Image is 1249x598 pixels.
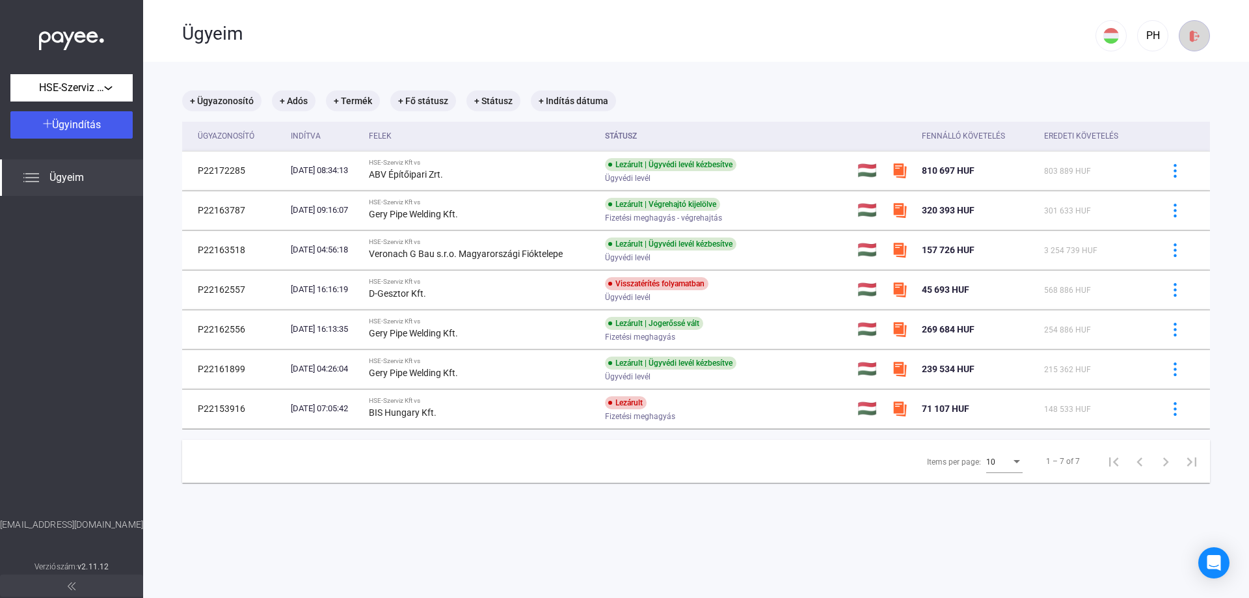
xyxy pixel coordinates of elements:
span: 269 684 HUF [922,324,974,334]
span: 320 393 HUF [922,205,974,215]
button: Previous page [1127,448,1153,474]
div: Eredeti követelés [1044,128,1145,144]
img: more-blue [1168,164,1182,178]
div: Indítva [291,128,358,144]
div: [DATE] 04:56:18 [291,243,358,256]
mat-chip: + Státusz [466,90,520,111]
img: szamlazzhu-mini [892,282,907,297]
img: szamlazzhu-mini [892,202,907,218]
span: Ügyvédi levél [605,170,651,186]
div: [DATE] 07:05:42 [291,402,358,415]
img: more-blue [1168,283,1182,297]
strong: BIS Hungary Kft. [369,407,436,418]
div: HSE-Szerviz Kft vs [369,357,595,365]
div: Lezárult [605,396,647,409]
div: Items per page: [927,454,981,470]
strong: Veronach G Bau s.r.o. Magyarországi Fióktelepe [369,249,563,259]
td: 🇭🇺 [852,270,887,309]
button: PH [1137,20,1168,51]
td: P22162556 [182,310,286,349]
mat-chip: + Adós [272,90,316,111]
button: more-blue [1161,395,1189,422]
span: Ügyvédi levél [605,290,651,305]
div: Lezárult | Végrehajtó kijelölve [605,198,720,211]
mat-select: Items per page: [986,454,1023,469]
mat-chip: + Indítás dátuma [531,90,616,111]
span: Fizetési meghagyás - végrehajtás [605,210,722,226]
button: more-blue [1161,157,1189,184]
div: HSE-Szerviz Kft vs [369,278,595,286]
div: HSE-Szerviz Kft vs [369,159,595,167]
span: HSE-Szerviz Kft [39,80,104,96]
div: [DATE] 04:26:04 [291,362,358,375]
div: Fennálló követelés [922,128,1005,144]
img: szamlazzhu-mini [892,321,907,337]
button: more-blue [1161,316,1189,343]
span: 157 726 HUF [922,245,974,255]
img: more-blue [1168,362,1182,376]
div: 1 – 7 of 7 [1046,454,1080,469]
button: Ügyindítás [10,111,133,139]
img: list.svg [23,170,39,185]
td: 🇭🇺 [852,230,887,269]
span: 810 697 HUF [922,165,974,176]
td: 🇭🇺 [852,349,887,388]
span: Ügyindítás [52,118,101,131]
div: Fennálló követelés [922,128,1033,144]
button: more-blue [1161,197,1189,224]
div: Ügyeim [182,23,1095,45]
button: Next page [1153,448,1179,474]
span: 71 107 HUF [922,403,969,414]
td: 🇭🇺 [852,151,887,190]
td: P22162557 [182,270,286,309]
div: Felek [369,128,595,144]
img: plus-white.svg [43,119,52,128]
button: HU [1095,20,1127,51]
div: Lezárult | Ügyvédi levél kézbesítve [605,357,736,370]
div: Lezárult | Ügyvédi levél kézbesítve [605,238,736,251]
div: HSE-Szerviz Kft vs [369,238,595,246]
div: Ügyazonosító [198,128,254,144]
button: First page [1101,448,1127,474]
img: szamlazzhu-mini [892,401,907,416]
span: Ügyvédi levél [605,250,651,265]
div: Open Intercom Messenger [1198,547,1229,578]
strong: Gery Pipe Welding Kft. [369,209,458,219]
div: PH [1142,28,1164,44]
td: P22161899 [182,349,286,388]
div: Indítva [291,128,321,144]
img: more-blue [1168,243,1182,257]
img: more-blue [1168,402,1182,416]
strong: ABV Építőipari Zrt. [369,169,443,180]
button: HSE-Szerviz Kft [10,74,133,102]
img: arrow-double-left-grey.svg [68,582,75,590]
div: Eredeti követelés [1044,128,1118,144]
span: 148 533 HUF [1044,405,1091,414]
strong: v2.11.12 [77,562,109,571]
button: more-blue [1161,355,1189,383]
td: P22172285 [182,151,286,190]
img: logout-red [1188,29,1202,43]
mat-chip: + Ügyazonosító [182,90,262,111]
button: logout-red [1179,20,1210,51]
span: 254 886 HUF [1044,325,1091,334]
span: 45 693 HUF [922,284,969,295]
span: Ügyvédi levél [605,369,651,385]
img: szamlazzhu-mini [892,242,907,258]
div: HSE-Szerviz Kft vs [369,198,595,206]
div: HSE-Szerviz Kft vs [369,318,595,325]
img: szamlazzhu-mini [892,361,907,377]
td: 🇭🇺 [852,310,887,349]
div: [DATE] 08:34:13 [291,164,358,177]
span: 239 534 HUF [922,364,974,374]
div: Felek [369,128,392,144]
img: white-payee-white-dot.svg [39,24,104,51]
span: 215 362 HUF [1044,365,1091,374]
td: P22163787 [182,191,286,230]
button: more-blue [1161,236,1189,264]
span: 3 254 739 HUF [1044,246,1097,255]
th: Státusz [600,122,852,151]
span: Ügyeim [49,170,84,185]
span: 10 [986,457,995,467]
span: Fizetési meghagyás [605,409,675,424]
